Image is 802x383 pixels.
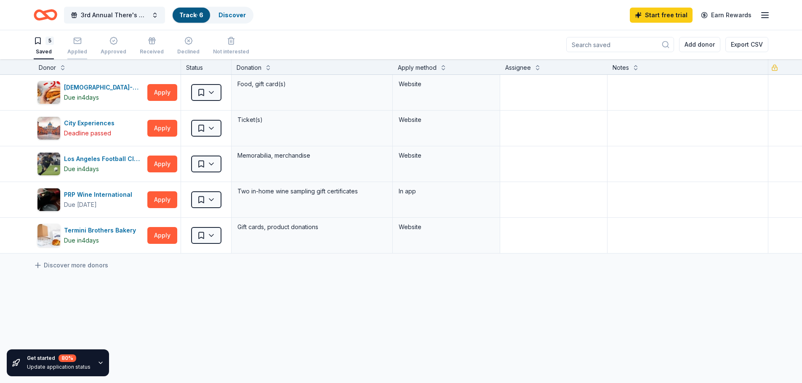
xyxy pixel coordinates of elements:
div: Website [399,151,494,161]
div: [DEMOGRAPHIC_DATA]-fil-A ([GEOGRAPHIC_DATA]) [64,82,144,92]
button: Apply [147,191,177,208]
div: Los Angeles Football Club [64,154,144,164]
div: Due in 4 days [64,235,99,246]
a: Discover [218,11,246,18]
div: Notes [613,63,629,73]
div: Get started [27,354,91,362]
button: Image for City ExperiencesCity ExperiencesDeadline passed [37,116,144,140]
div: Update application status [27,364,91,370]
div: Due [DATE] [64,200,97,210]
a: Discover more donors [34,260,108,270]
button: Apply [147,84,177,101]
button: Approved [101,33,126,59]
button: Image for Termini Brothers BakeryTermini Brothers BakeryDue in4days [37,224,144,247]
div: Due in 4 days [64,92,99,103]
div: Saved [34,48,54,55]
div: Approved [101,48,126,55]
button: Image for Chick-fil-A (Los Angeles)[DEMOGRAPHIC_DATA]-fil-A ([GEOGRAPHIC_DATA])Due in4days [37,81,144,104]
input: Search saved [566,37,674,52]
div: Donation [237,63,261,73]
button: Apply [147,227,177,244]
button: Image for PRP Wine InternationalPRP Wine InternationalDue [DATE] [37,188,144,211]
div: Two in-home wine sampling gift certificates [237,185,387,197]
div: Assignee [505,63,531,73]
a: Earn Rewards [696,8,757,23]
button: Image for Los Angeles Football ClubLos Angeles Football ClubDue in4days [37,152,144,176]
button: Add donor [679,37,720,52]
div: Received [140,48,164,55]
div: Termini Brothers Bakery [64,225,139,235]
a: Track· 6 [179,11,203,18]
div: Deadline passed [64,128,111,138]
img: Image for City Experiences [37,117,60,140]
button: Apply [147,120,177,137]
div: In app [399,186,494,196]
button: Declined [177,33,200,59]
span: 3rd Annual There's No Place Like Home Gala [81,10,148,20]
div: 5 [45,37,54,45]
a: Home [34,5,57,25]
button: 3rd Annual There's No Place Like Home Gala [64,7,165,24]
img: Image for Termini Brothers Bakery [37,224,60,247]
button: Received [140,33,164,59]
button: Export CSV [725,37,768,52]
div: Website [399,115,494,125]
div: Ticket(s) [237,114,387,126]
img: Image for Chick-fil-A (Los Angeles) [37,81,60,104]
div: Donor [39,63,56,73]
div: 80 % [59,354,76,362]
div: Website [399,222,494,232]
div: PRP Wine International [64,190,136,200]
div: Status [181,59,232,74]
div: Food, gift card(s) [237,78,387,90]
button: Not interested [213,33,249,59]
button: Applied [67,33,87,59]
button: Apply [147,156,177,172]
div: Due in 4 days [64,164,99,174]
img: Image for PRP Wine International [37,188,60,211]
div: Gift cards, product donations [237,221,387,233]
div: Not interested [213,48,249,55]
div: Applied [67,48,87,55]
img: Image for Los Angeles Football Club [37,153,60,175]
div: Memorabilia, merchandise [237,150,387,161]
div: Apply method [398,63,437,73]
button: Track· 6Discover [172,7,253,24]
button: 5Saved [34,33,54,59]
a: Start free trial [630,8,693,23]
div: Declined [177,48,200,55]
div: City Experiences [64,118,118,128]
div: Website [399,79,494,89]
